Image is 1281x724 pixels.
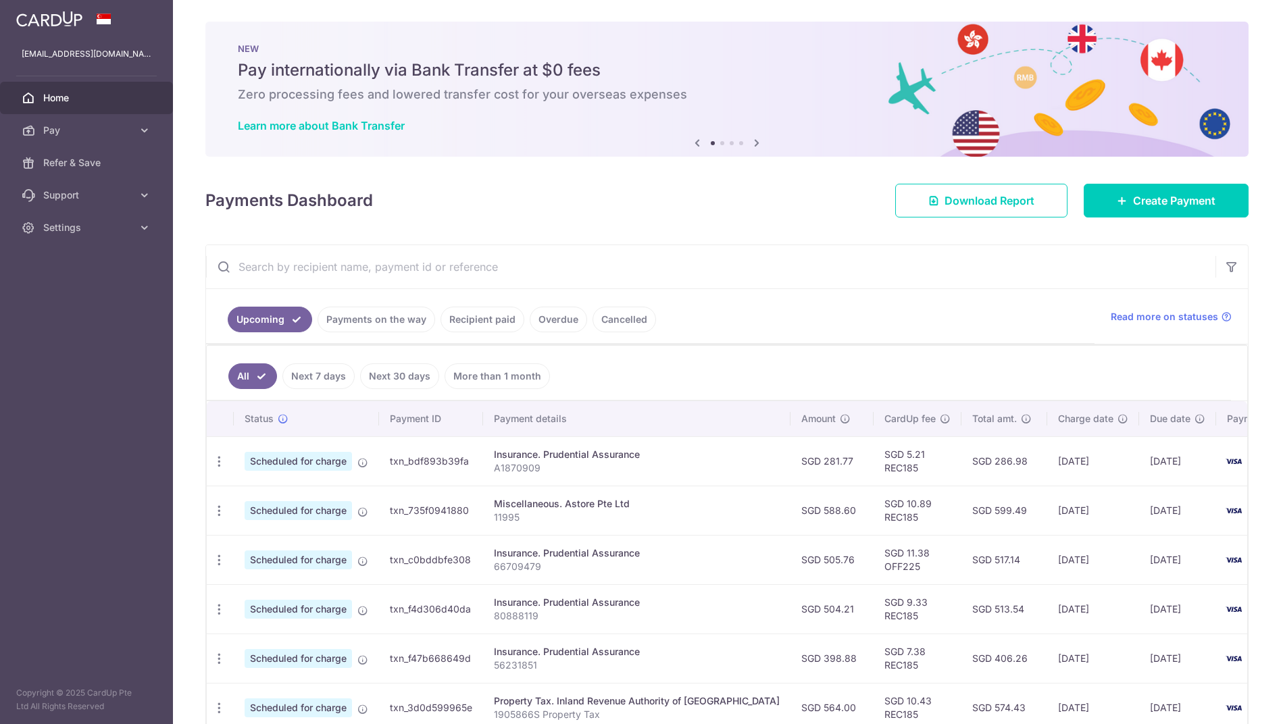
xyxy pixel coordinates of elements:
td: SGD 11.38 OFF225 [874,535,961,584]
h4: Payments Dashboard [205,188,373,213]
iframe: Opens a widget where you can find more information [1195,683,1267,717]
a: Download Report [895,184,1067,217]
span: Create Payment [1133,192,1215,209]
h6: Zero processing fees and lowered transfer cost for your overseas expenses [238,86,1216,103]
a: All [228,363,277,389]
span: Pay [43,124,132,137]
span: Status [245,412,274,425]
td: SGD 9.33 REC185 [874,584,961,633]
td: txn_735f0941880 [379,486,483,535]
a: Next 7 days [282,363,355,389]
td: [DATE] [1139,486,1216,535]
td: SGD 588.60 [790,486,874,535]
img: Bank transfer banner [205,22,1249,157]
span: Scheduled for charge [245,649,352,668]
a: Upcoming [228,307,312,332]
td: txn_bdf893b39fa [379,436,483,486]
span: Read more on statuses [1111,310,1218,324]
td: [DATE] [1139,584,1216,633]
img: Bank Card [1220,502,1247,519]
div: Insurance. Prudential Assurance [494,645,780,658]
input: Search by recipient name, payment id or reference [206,245,1215,288]
img: Bank Card [1220,453,1247,469]
a: Create Payment [1084,184,1249,217]
span: Download Report [945,192,1034,209]
td: txn_c0bddbfe308 [379,535,483,584]
td: SGD 517.14 [961,535,1047,584]
td: SGD 406.26 [961,633,1047,683]
a: Next 30 days [360,363,439,389]
p: [EMAIL_ADDRESS][DOMAIN_NAME] [22,47,151,61]
td: [DATE] [1139,535,1216,584]
td: SGD 398.88 [790,633,874,683]
a: Recipient paid [441,307,524,332]
span: Amount [801,412,836,425]
div: Insurance. Prudential Assurance [494,546,780,560]
a: Payments on the way [318,307,435,332]
th: Payment details [483,401,790,436]
td: SGD 5.21 REC185 [874,436,961,486]
span: Settings [43,221,132,234]
img: Bank Card [1220,601,1247,617]
img: Bank Card [1220,650,1247,667]
p: 56231851 [494,658,780,672]
h5: Pay internationally via Bank Transfer at $0 fees [238,59,1216,81]
div: Insurance. Prudential Assurance [494,596,780,609]
div: Insurance. Prudential Assurance [494,448,780,461]
span: Charge date [1058,412,1113,425]
p: NEW [238,43,1216,54]
div: Property Tax. Inland Revenue Authority of [GEOGRAPHIC_DATA] [494,694,780,708]
span: Scheduled for charge [245,501,352,520]
td: [DATE] [1139,633,1216,683]
a: Overdue [530,307,587,332]
td: [DATE] [1047,486,1139,535]
td: SGD 286.98 [961,436,1047,486]
div: Miscellaneous. Astore Pte Ltd [494,497,780,511]
img: CardUp [16,11,82,27]
td: SGD 281.77 [790,436,874,486]
td: txn_f47b668649d [379,633,483,683]
span: Total amt. [972,412,1017,425]
th: Payment ID [379,401,483,436]
td: [DATE] [1139,436,1216,486]
td: [DATE] [1047,436,1139,486]
td: SGD 504.21 [790,584,874,633]
span: Due date [1150,412,1190,425]
span: Refer & Save [43,156,132,170]
p: 11995 [494,511,780,524]
p: 80888119 [494,609,780,623]
td: [DATE] [1047,584,1139,633]
a: Learn more about Bank Transfer [238,119,405,132]
a: More than 1 month [445,363,550,389]
a: Read more on statuses [1111,310,1232,324]
td: SGD 10.89 REC185 [874,486,961,535]
td: [DATE] [1047,633,1139,683]
td: [DATE] [1047,535,1139,584]
span: Scheduled for charge [245,452,352,471]
td: SGD 505.76 [790,535,874,584]
span: Scheduled for charge [245,550,352,569]
p: 66709479 [494,560,780,573]
span: Scheduled for charge [245,600,352,619]
span: CardUp fee [884,412,936,425]
span: Support [43,188,132,202]
td: SGD 599.49 [961,486,1047,535]
td: SGD 7.38 REC185 [874,633,961,683]
span: Scheduled for charge [245,698,352,717]
a: Cancelled [593,307,656,332]
span: Home [43,91,132,105]
img: Bank Card [1220,552,1247,568]
td: SGD 513.54 [961,584,1047,633]
td: txn_f4d306d40da [379,584,483,633]
p: 1905866S Property Tax [494,708,780,721]
p: A1870909 [494,461,780,475]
